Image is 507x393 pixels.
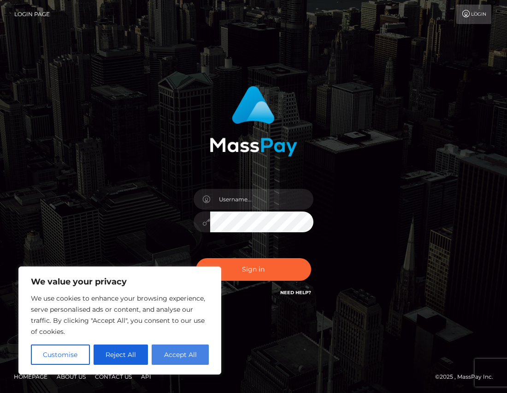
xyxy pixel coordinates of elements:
[94,345,148,365] button: Reject All
[31,293,209,337] p: We use cookies to enhance your browsing experience, serve personalised ads or content, and analys...
[152,345,209,365] button: Accept All
[196,258,311,281] button: Sign in
[53,369,89,384] a: About Us
[10,369,51,384] a: Homepage
[18,266,221,375] div: We value your privacy
[210,86,297,157] img: MassPay Login
[210,189,313,210] input: Username...
[91,369,136,384] a: Contact Us
[31,345,90,365] button: Customise
[137,369,155,384] a: API
[456,5,491,24] a: Login
[31,276,209,287] p: We value your privacy
[435,372,500,382] div: © 2025 , MassPay Inc.
[14,5,50,24] a: Login Page
[280,290,311,296] a: Need Help?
